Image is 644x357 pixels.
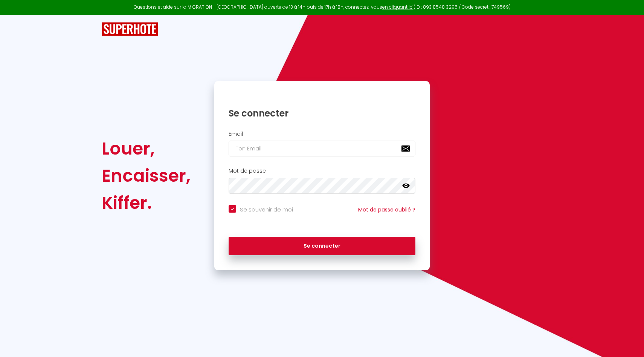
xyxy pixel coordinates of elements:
div: Kiffer. [102,189,191,216]
h1: Se connecter [229,107,415,119]
h2: Email [229,131,415,137]
h2: Mot de passe [229,168,415,174]
div: Encaisser, [102,162,191,189]
div: Louer, [102,135,191,162]
a: en cliquant ici [382,4,414,10]
a: Mot de passe oublié ? [358,206,415,213]
button: Se connecter [229,237,415,256]
img: SuperHote logo [102,22,158,36]
input: Ton Email [229,141,415,156]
